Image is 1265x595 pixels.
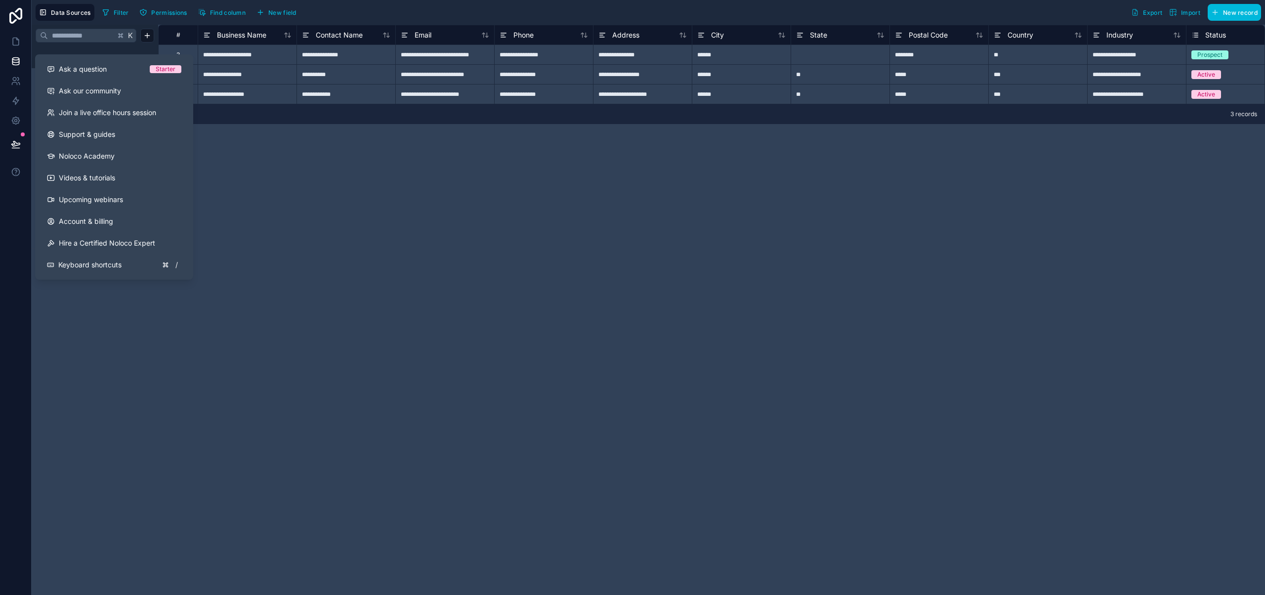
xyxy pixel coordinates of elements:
[711,30,724,40] span: City
[612,30,639,40] span: Address
[59,173,115,183] span: Videos & tutorials
[1106,30,1133,40] span: Industry
[59,216,113,226] span: Account & billing
[1181,9,1200,16] span: Import
[39,102,189,124] a: Join a live office hours session
[39,232,189,254] button: Hire a Certified Noloco Expert
[51,9,91,16] span: Data Sources
[253,5,300,20] button: New field
[39,124,189,145] a: Support & guides
[195,5,249,20] button: Find column
[39,80,189,102] a: Ask our community
[136,5,194,20] a: Permissions
[1204,4,1261,21] a: New record
[210,9,246,16] span: Find column
[59,151,115,161] span: Noloco Academy
[166,31,190,39] div: #
[1166,4,1204,21] button: Import
[36,50,148,64] button: Noloco tables
[415,30,431,40] span: Email
[39,167,189,189] a: Videos & tutorials
[127,32,134,39] span: K
[217,30,266,40] span: Business Name
[1008,30,1033,40] span: Country
[1197,90,1215,99] div: Active
[36,4,94,21] button: Data Sources
[39,254,189,276] button: Keyboard shortcuts/
[1208,4,1261,21] button: New record
[176,51,180,59] div: 3
[1205,30,1226,40] span: Status
[316,30,363,40] span: Contact Name
[54,52,100,62] span: Noloco tables
[172,261,180,269] span: /
[156,65,175,73] div: Starter
[59,238,155,248] span: Hire a Certified Noloco Expert
[151,9,187,16] span: Permissions
[810,30,827,40] span: State
[59,86,121,96] span: Ask our community
[1128,4,1166,21] button: Export
[39,58,189,80] button: Ask a questionStarter
[1143,9,1162,16] span: Export
[1230,110,1257,118] span: 3 records
[98,5,132,20] button: Filter
[136,5,190,20] button: Permissions
[58,260,122,270] span: Keyboard shortcuts
[59,64,107,74] span: Ask a question
[268,9,296,16] span: New field
[114,9,129,16] span: Filter
[1223,9,1258,16] span: New record
[39,145,189,167] a: Noloco Academy
[909,30,948,40] span: Postal Code
[1197,70,1215,79] div: Active
[513,30,534,40] span: Phone
[39,211,189,232] a: Account & billing
[39,189,189,211] a: Upcoming webinars
[59,195,123,205] span: Upcoming webinars
[59,129,115,139] span: Support & guides
[59,108,156,118] span: Join a live office hours session
[1197,50,1223,59] div: Prospect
